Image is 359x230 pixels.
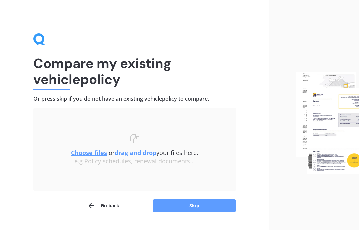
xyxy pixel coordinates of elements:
button: Skip [153,199,236,212]
div: e.g Policy schedules, renewal documents... [47,158,223,165]
b: drag and drop [115,149,156,157]
button: Go back [87,199,119,212]
h1: Compare my existing vehicle policy [33,55,236,87]
img: files.webp [296,72,359,174]
span: or your files here. [71,149,198,157]
u: Choose files [71,149,107,157]
h4: Or press skip if you do not have an existing vehicle policy to compare. [33,95,236,102]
